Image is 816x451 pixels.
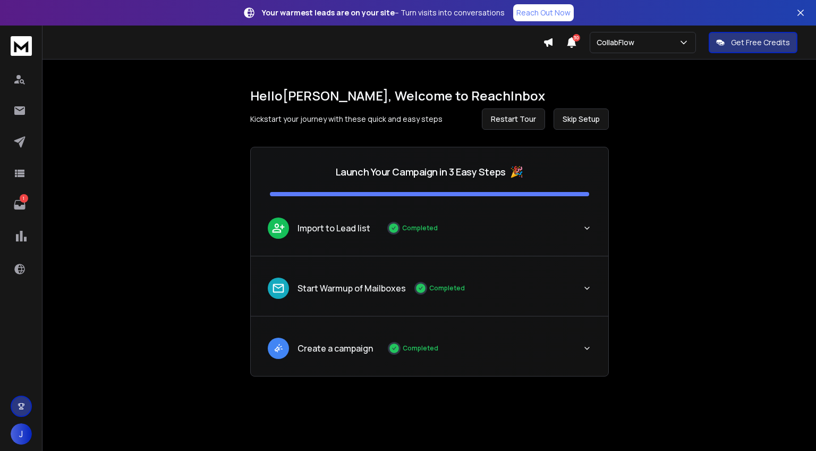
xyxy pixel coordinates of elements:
span: 🎉 [510,164,523,179]
button: leadCreate a campaignCompleted [251,329,608,376]
p: Completed [402,224,438,232]
img: lead [271,221,285,235]
button: leadImport to Lead listCompleted [251,209,608,256]
button: J [11,423,32,445]
p: Start Warmup of Mailboxes [297,282,406,295]
p: 1 [20,194,28,203]
button: Restart Tour [482,108,545,130]
p: Completed [403,344,438,353]
strong: Your warmest leads are on your site [262,7,395,18]
button: Skip Setup [554,108,609,130]
span: Skip Setup [563,114,600,124]
button: leadStart Warmup of MailboxesCompleted [251,269,608,316]
p: Get Free Credits [731,37,790,48]
a: 1 [9,194,30,215]
p: Create a campaign [297,342,373,355]
p: – Turn visits into conversations [262,7,505,18]
p: Import to Lead list [297,222,370,235]
span: 30 [573,34,580,41]
p: CollabFlow [597,37,639,48]
img: lead [271,341,285,355]
img: lead [271,281,285,295]
p: Completed [429,284,465,293]
p: Launch Your Campaign in 3 Easy Steps [336,164,506,179]
h1: Hello [PERSON_NAME] , Welcome to ReachInbox [250,87,609,104]
a: Reach Out Now [513,4,574,21]
img: logo [11,36,32,56]
p: Kickstart your journey with these quick and easy steps [250,114,443,124]
button: Get Free Credits [709,32,797,53]
p: Reach Out Now [516,7,571,18]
